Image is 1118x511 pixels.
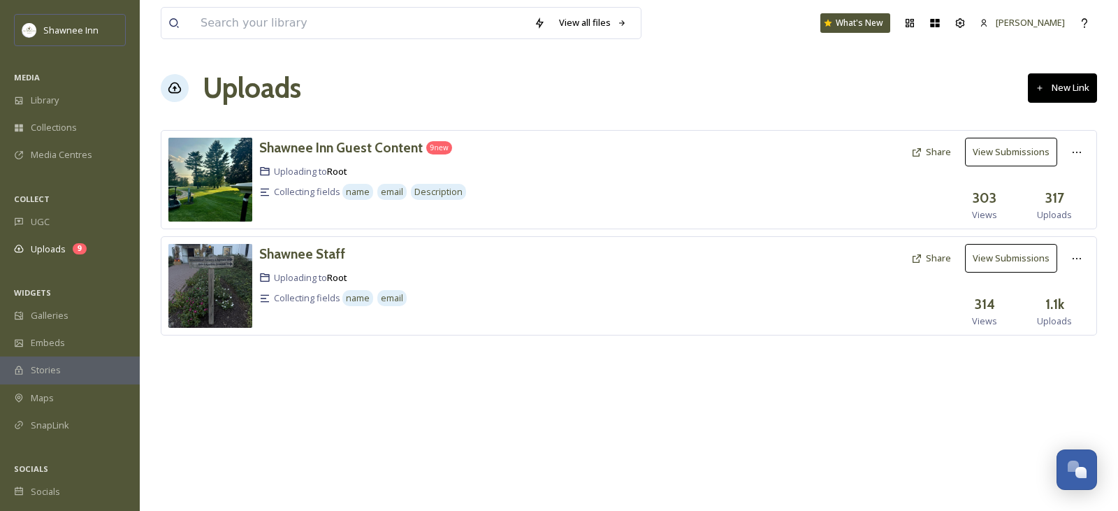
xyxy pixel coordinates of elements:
button: View Submissions [965,138,1057,166]
h3: 314 [975,294,995,315]
span: Views [972,208,997,222]
span: UGC [31,215,50,229]
a: What's New [820,13,890,33]
button: Share [904,245,958,272]
span: email [381,292,403,305]
h3: 1.1k [1045,294,1064,315]
span: [PERSON_NAME] [996,16,1065,29]
span: Maps [31,391,54,405]
a: Root [327,271,347,284]
span: Uploads [31,243,66,256]
span: Uploads [1037,208,1072,222]
span: COLLECT [14,194,50,204]
div: 9 new [426,141,452,154]
h3: Shawnee Staff [259,245,345,262]
span: SOCIALS [14,463,48,474]
span: Description [414,185,463,199]
input: Search your library [194,8,527,38]
div: 9 [73,243,87,254]
a: Shawnee Inn Guest Content [259,138,423,158]
span: Media Centres [31,148,92,161]
span: Galleries [31,309,68,322]
span: Uploading to [274,165,347,178]
span: Embeds [31,336,65,350]
a: View Submissions [965,244,1064,273]
a: Root [327,165,347,178]
img: 3a31278b-e743-412b-be6e-c7380433593c.jpg [168,138,252,222]
span: SnapLink [31,419,69,432]
button: View Submissions [965,244,1057,273]
img: e61f3542-a6a5-4d1e-ad67-6cb7cf33ba0d.jpg [168,244,252,328]
span: Collecting fields [274,185,340,199]
a: View Submissions [965,138,1064,166]
span: Views [972,315,997,328]
span: Socials [31,485,60,498]
span: Shawnee Inn [43,24,99,36]
span: WIDGETS [14,287,51,298]
span: MEDIA [14,72,40,82]
a: [PERSON_NAME] [973,9,1072,36]
a: Shawnee Staff [259,244,345,264]
button: New Link [1028,73,1097,102]
img: shawnee-300x300.jpg [22,23,36,37]
h3: Shawnee Inn Guest Content [259,139,423,156]
span: email [381,185,403,199]
span: name [346,292,370,305]
span: Stories [31,364,61,377]
span: Uploads [1037,315,1072,328]
h3: 317 [1045,188,1064,208]
span: name [346,185,370,199]
button: Open Chat [1057,449,1097,490]
a: Uploads [203,67,301,109]
button: Share [904,138,958,166]
span: Collecting fields [274,292,340,305]
span: Library [31,94,59,107]
h3: 303 [973,188,996,208]
span: Collections [31,121,77,134]
a: View all files [552,9,634,36]
span: Uploading to [274,271,347,285]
